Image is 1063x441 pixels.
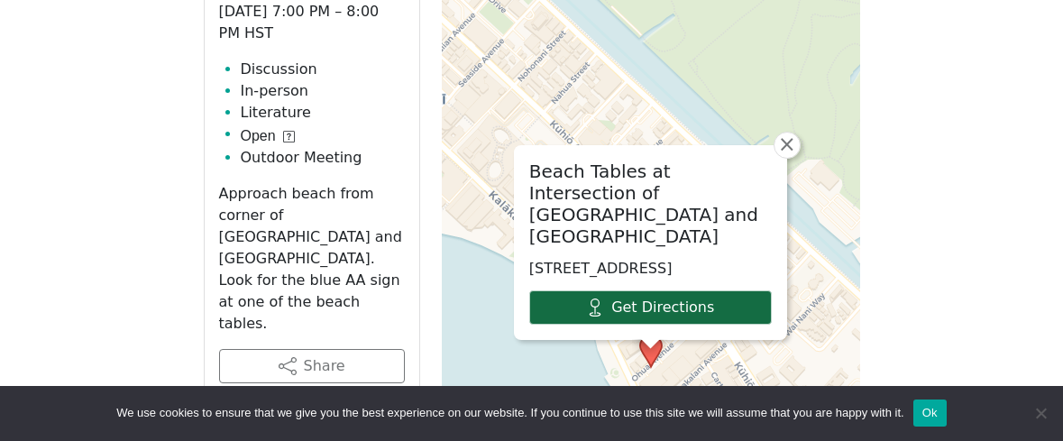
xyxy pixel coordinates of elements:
[913,400,947,427] button: Ok
[241,59,405,80] li: Discussion
[241,125,276,147] span: Open
[219,1,405,44] p: [DATE] 7:00 PM – 8:00 PM HST
[241,147,405,169] li: Outdoor Meeting
[116,404,903,422] span: We use cookies to ensure that we give you the best experience on our website. If you continue to ...
[529,290,772,325] a: Get Directions
[529,161,772,247] h2: Beach Tables at Intersection of [GEOGRAPHIC_DATA] and [GEOGRAPHIC_DATA]
[774,132,801,159] a: Close popup
[778,133,796,155] span: ×
[1031,404,1049,422] span: No
[219,349,405,383] button: Share
[241,102,405,124] li: Literature
[529,258,772,280] p: [STREET_ADDRESS]
[219,183,405,335] p: Approach beach from corner of [GEOGRAPHIC_DATA] and [GEOGRAPHIC_DATA]. Look for the blue AA sign ...
[241,125,295,147] button: Open
[241,80,405,102] li: In-person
